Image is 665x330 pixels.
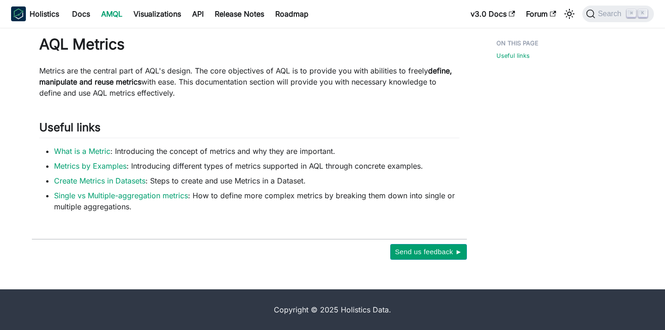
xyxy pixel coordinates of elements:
a: Roadmap [270,6,314,21]
button: Send us feedback ► [390,244,467,260]
a: Create Metrics in Datasets [54,176,145,185]
a: AMQL [96,6,128,21]
a: Metrics by Examples [54,161,127,171]
a: What is a Metric [54,147,110,156]
button: Switch between dark and light mode (currently light mode) [562,6,577,21]
img: Holistics [11,6,26,21]
a: Single vs Multiple-aggregation metrics [54,191,188,200]
a: Docs [66,6,96,21]
h2: Useful links [39,121,459,138]
a: Visualizations [128,6,187,21]
button: Search (Command+K) [582,6,654,22]
p: Metrics are the central part of AQL's design. The core objectives of AQL is to provide you with a... [39,65,459,98]
span: Send us feedback ► [395,246,462,258]
div: Copyright © 2025 Holistics Data. [39,304,626,315]
a: Forum [520,6,562,21]
li: : Introducing different types of metrics supported in AQL through concrete examples. [54,160,459,171]
span: Search [595,10,627,18]
a: Useful links [496,51,530,60]
li: : Introducing the concept of metrics and why they are important. [54,146,459,157]
a: API [187,6,209,21]
a: v3.0 Docs [465,6,520,21]
h1: AQL Metrics [39,35,459,54]
li: : How to define more complex metrics by breaking them down into single or multiple aggregations. [54,190,459,212]
a: Release Notes [209,6,270,21]
kbd: K [638,9,647,18]
a: HolisticsHolistics [11,6,59,21]
kbd: ⌘ [627,9,636,18]
b: Holistics [30,8,59,19]
li: : Steps to create and use Metrics in a Dataset. [54,175,459,186]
